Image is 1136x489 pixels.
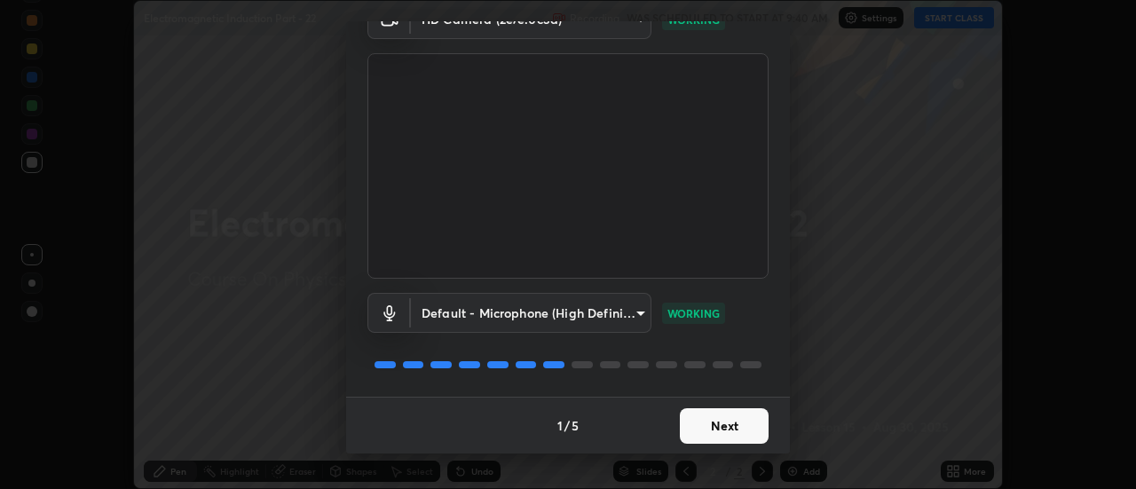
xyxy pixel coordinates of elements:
p: WORKING [667,305,720,321]
h4: / [564,416,570,435]
h4: 1 [557,416,563,435]
div: HD Camera (2e7e:0c3d) [411,293,651,333]
button: Next [680,408,769,444]
h4: 5 [572,416,579,435]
